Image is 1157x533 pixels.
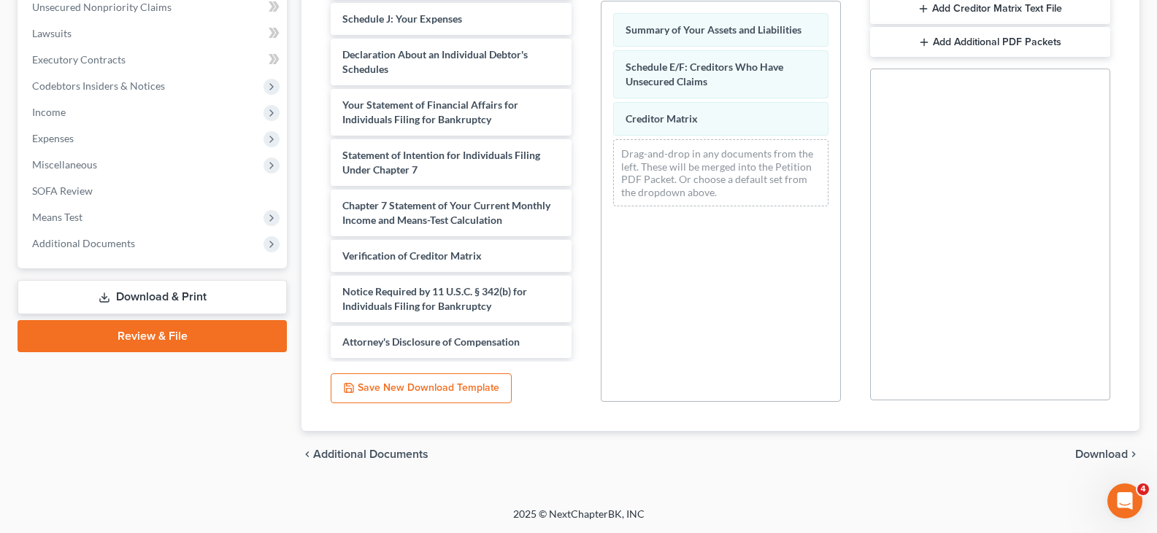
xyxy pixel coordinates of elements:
[626,112,698,125] span: Creditor Matrix
[20,47,287,73] a: Executory Contracts
[331,373,512,404] button: Save New Download Template
[342,335,520,348] span: Attorney's Disclosure of Compensation
[32,237,135,249] span: Additional Documents
[342,98,518,125] span: Your Statement of Financial Affairs for Individuals Filing for Bankruptcy
[342,149,540,176] span: Statement of Intention for Individuals Filing Under Chapter 7
[32,1,172,13] span: Unsecured Nonpriority Claims
[163,507,995,533] div: 2025 © NextChapterBK, INC
[313,448,428,460] span: Additional Documents
[301,448,428,460] a: chevron_left Additional Documents
[342,199,550,226] span: Chapter 7 Statement of Your Current Monthly Income and Means-Test Calculation
[32,132,74,144] span: Expenses
[1128,448,1139,460] i: chevron_right
[342,285,527,312] span: Notice Required by 11 U.S.C. § 342(b) for Individuals Filing for Bankruptcy
[342,249,482,262] span: Verification of Creditor Matrix
[342,48,528,75] span: Declaration About an Individual Debtor's Schedules
[32,158,97,171] span: Miscellaneous
[626,61,783,87] span: Schedule E/F: Creditors Who Have Unsecured Claims
[626,23,802,36] span: Summary of Your Assets and Liabilities
[342,12,462,25] span: Schedule J: Your Expenses
[32,211,82,223] span: Means Test
[1137,483,1149,495] span: 4
[1075,448,1139,460] button: Download chevron_right
[32,184,93,197] span: SOFA Review
[301,448,313,460] i: chevron_left
[613,139,829,206] div: Drag-and-drop in any documents from the left. These will be merged into the Petition PDF Packet. ...
[1107,483,1142,518] iframe: Intercom live chat
[1075,448,1128,460] span: Download
[32,106,66,118] span: Income
[18,320,287,352] a: Review & File
[20,178,287,204] a: SOFA Review
[870,27,1110,58] button: Add Additional PDF Packets
[32,53,126,66] span: Executory Contracts
[18,280,287,314] a: Download & Print
[20,20,287,47] a: Lawsuits
[32,79,165,92] span: Codebtors Insiders & Notices
[32,27,72,39] span: Lawsuits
